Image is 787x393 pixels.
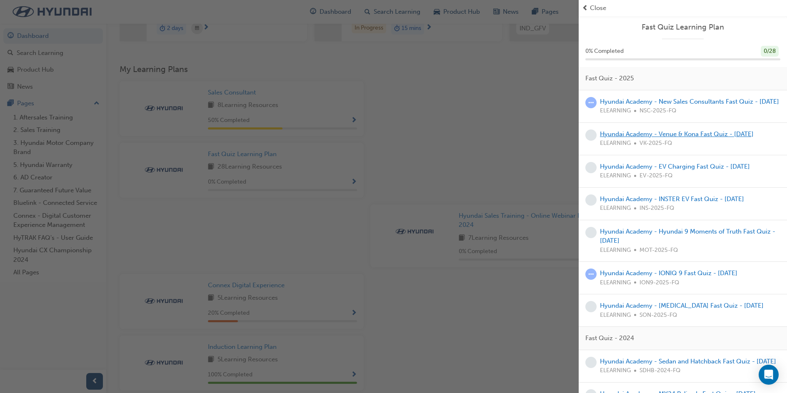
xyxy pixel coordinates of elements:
[761,46,779,57] div: 0 / 28
[585,74,634,83] span: Fast Quiz - 2025
[600,311,631,320] span: ELEARNING
[640,139,672,148] span: VK-2025-FQ
[600,171,631,181] span: ELEARNING
[640,171,672,181] span: EV-2025-FQ
[585,357,597,368] span: learningRecordVerb_NONE-icon
[585,194,597,206] span: learningRecordVerb_NONE-icon
[640,204,674,213] span: INS-2025-FQ
[585,269,597,280] span: learningRecordVerb_ATTEMPT-icon
[600,139,631,148] span: ELEARNING
[600,130,754,138] a: Hyundai Academy - Venue & Kona Fast Quiz - [DATE]
[600,195,744,203] a: Hyundai Academy - INSTER EV Fast Quiz - [DATE]
[640,106,676,116] span: NSC-2025-FQ
[600,163,750,170] a: Hyundai Academy - EV Charging Fast Quiz - [DATE]
[585,129,597,141] span: learningRecordVerb_NONE-icon
[600,246,631,255] span: ELEARNING
[582,3,588,13] span: prev-icon
[640,311,677,320] span: SON-2025-FQ
[600,269,737,277] a: Hyundai Academy - IONIQ 9 Fast Quiz - [DATE]
[640,278,679,288] span: ION9-2025-FQ
[600,98,779,105] a: Hyundai Academy - New Sales Consultants Fast Quiz - [DATE]
[585,227,597,238] span: learningRecordVerb_NONE-icon
[759,365,779,385] div: Open Intercom Messenger
[585,97,597,108] span: learningRecordVerb_ATTEMPT-icon
[600,302,764,309] a: Hyundai Academy - [MEDICAL_DATA] Fast Quiz - [DATE]
[600,204,631,213] span: ELEARNING
[590,3,606,13] span: Close
[585,47,624,56] span: 0 % Completed
[585,301,597,312] span: learningRecordVerb_NONE-icon
[640,246,678,255] span: MOT-2025-FQ
[585,333,634,343] span: Fast Quiz - 2024
[600,278,631,288] span: ELEARNING
[640,366,680,376] span: SDHB-2024-FQ
[600,366,631,376] span: ELEARNING
[600,358,776,365] a: Hyundai Academy - Sedan and Hatchback Fast Quiz - [DATE]
[600,228,775,245] a: Hyundai Academy - Hyundai 9 Moments of Truth Fast Quiz - [DATE]
[585,22,780,32] a: Fast Quiz Learning Plan
[600,106,631,116] span: ELEARNING
[585,162,597,173] span: learningRecordVerb_NONE-icon
[582,3,784,13] button: prev-iconClose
